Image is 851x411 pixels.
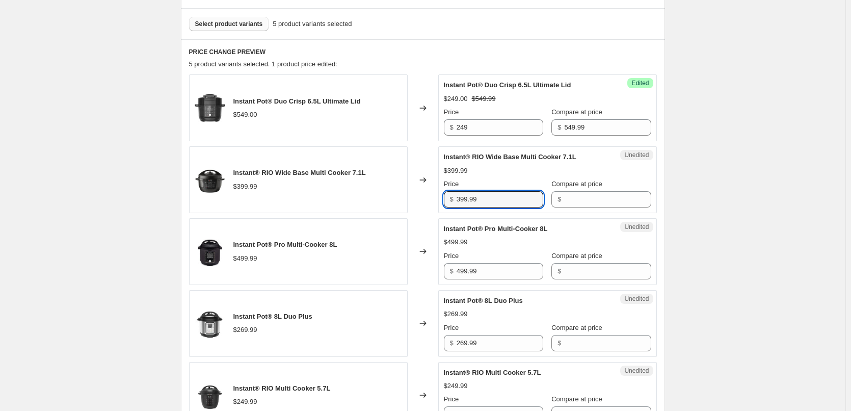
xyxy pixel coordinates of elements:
span: Instant® RIO Wide Base Multi Cooker 7.1L [233,169,366,176]
span: Unedited [624,151,649,159]
strike: $549.99 [472,94,496,104]
span: Instant Pot® Duo Crisp 6.5L Ultimate Lid [233,97,361,105]
span: Price [444,180,459,188]
span: Edited [631,79,649,87]
div: $269.99 [444,309,468,319]
span: Select product variants [195,20,263,28]
span: Instant Pot® Pro Multi-Cooker 8L [444,225,548,233]
img: 7_f82c8def-38ac-4591-8dd8-8afd1826a7a2_80x.webp [195,308,225,339]
span: $ [450,123,454,131]
span: Instant® RIO Multi Cooker 5.7L [233,384,331,392]
span: Price [444,395,459,403]
span: $ [557,123,561,131]
span: $ [557,339,561,347]
div: $499.99 [444,237,468,247]
span: 5 product variants selected. 1 product price edited: [189,60,337,68]
button: Select product variants [189,17,269,31]
div: $269.99 [233,325,257,335]
div: $249.99 [444,381,468,391]
span: Compare at price [551,252,602,260]
div: $549.00 [233,110,257,120]
span: Instant Pot® 8L Duo Plus [233,313,312,320]
span: Price [444,252,459,260]
span: Unedited [624,223,649,231]
span: Compare at price [551,324,602,331]
span: Instant® RIO Wide Base Multi Cooker 7.1L [444,153,576,161]
img: 3_9d9a654f-8049-4185-a608-d67c7c94bbed_80x.webp [195,236,225,267]
span: 5 product variants selected [273,19,352,29]
div: $249.00 [444,94,468,104]
div: $399.99 [233,182,257,192]
span: $ [450,267,454,275]
span: $ [450,339,454,347]
span: Unedited [624,367,649,375]
span: Instant Pot® Duo Crisp 6.5L Ultimate Lid [444,81,571,89]
span: Price [444,324,459,331]
div: $249.99 [233,397,257,407]
div: $499.99 [233,253,257,264]
span: Compare at price [551,108,602,116]
span: Instant® RIO Multi Cooker 5.7L [444,369,541,376]
div: $399.99 [444,166,468,176]
span: $ [450,195,454,203]
span: Price [444,108,459,116]
span: $ [557,195,561,203]
span: Unedited [624,295,649,303]
img: IB_113-1066-01_RIO-Wide-Base_ATF_Square_Tile1_80x.webp [195,165,225,195]
img: Rio_80x.webp [195,380,225,410]
span: Compare at price [551,180,602,188]
span: Instant Pot® 8L Duo Plus [444,297,523,304]
span: $ [557,267,561,275]
h6: PRICE CHANGE PREVIEW [189,48,657,56]
img: Duo-Crisp-Ultimate-Lid_ATF_Square_Tile1_3ed4330e-cb4f-4159-a652-dc787f34e304_80x.webp [195,93,225,123]
span: Instant Pot® Pro Multi-Cooker 8L [233,241,337,248]
span: Compare at price [551,395,602,403]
